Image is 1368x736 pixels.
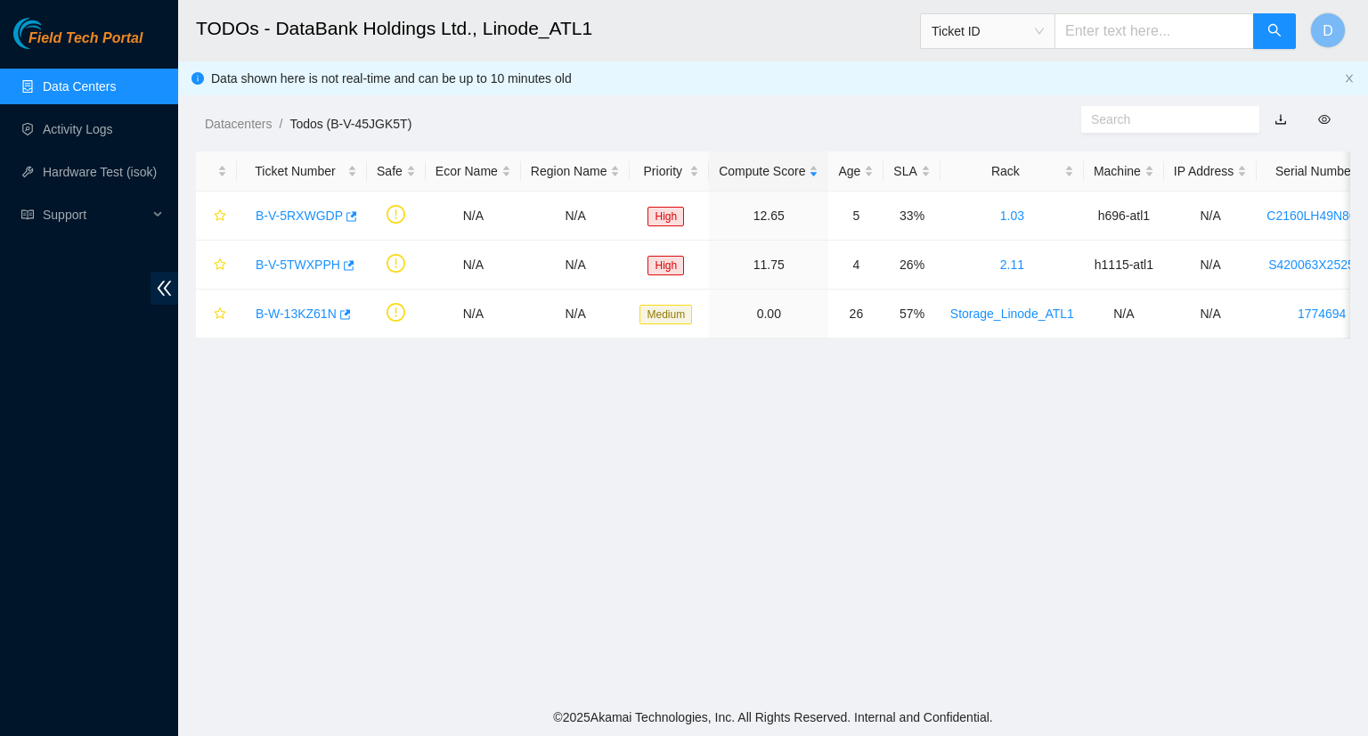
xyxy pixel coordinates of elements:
[28,30,142,47] span: Field Tech Portal
[178,699,1368,736] footer: © 2025 Akamai Technologies, Inc. All Rights Reserved. Internal and Confidential.
[206,201,227,230] button: star
[1164,241,1257,290] td: N/A
[521,241,631,290] td: N/A
[883,192,940,241] td: 33%
[214,307,226,322] span: star
[1253,13,1296,49] button: search
[43,165,157,179] a: Hardware Test (isok)
[214,258,226,273] span: star
[1344,73,1355,84] span: close
[256,258,340,272] a: B-V-5TWXPPH
[709,192,828,241] td: 12.65
[1298,307,1347,321] a: 1774694
[43,79,116,94] a: Data Centers
[647,207,684,226] span: High
[426,241,521,290] td: N/A
[13,32,142,55] a: Akamai TechnologiesField Tech Portal
[279,117,282,131] span: /
[387,254,405,273] span: exclamation-circle
[1054,13,1254,49] input: Enter text here...
[1261,105,1300,134] button: download
[13,18,90,49] img: Akamai Technologies
[43,197,148,233] span: Support
[256,307,337,321] a: B-W-13KZ61N
[21,209,34,221] span: read
[426,192,521,241] td: N/A
[1164,290,1257,339] td: N/A
[709,290,828,339] td: 0.00
[709,241,828,290] td: 11.75
[521,192,631,241] td: N/A
[828,290,883,339] td: 26
[639,305,692,324] span: Medium
[151,272,178,305] span: double-left
[256,209,343,223] a: B-V-5RXWGDP
[43,122,113,136] a: Activity Logs
[647,256,684,275] span: High
[1000,258,1024,272] a: 2.11
[387,205,405,224] span: exclamation-circle
[950,307,1074,321] a: Storage_Linode_ATL1
[1267,23,1282,40] span: search
[1323,20,1333,42] span: D
[883,290,940,339] td: 57%
[1344,73,1355,85] button: close
[1310,12,1346,48] button: D
[1274,112,1287,127] a: download
[426,290,521,339] td: N/A
[1164,192,1257,241] td: N/A
[1084,241,1164,290] td: h1115-atl1
[828,192,883,241] td: 5
[1318,113,1331,126] span: eye
[206,299,227,328] button: star
[932,18,1044,45] span: Ticket ID
[387,303,405,322] span: exclamation-circle
[1091,110,1235,129] input: Search
[883,241,940,290] td: 26%
[206,250,227,279] button: star
[1000,209,1024,223] a: 1.03
[521,290,631,339] td: N/A
[205,117,272,131] a: Datacenters
[1084,192,1164,241] td: h696-atl1
[214,209,226,224] span: star
[1084,290,1164,339] td: N/A
[289,117,411,131] a: Todos (B-V-45JGK5T)
[828,241,883,290] td: 4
